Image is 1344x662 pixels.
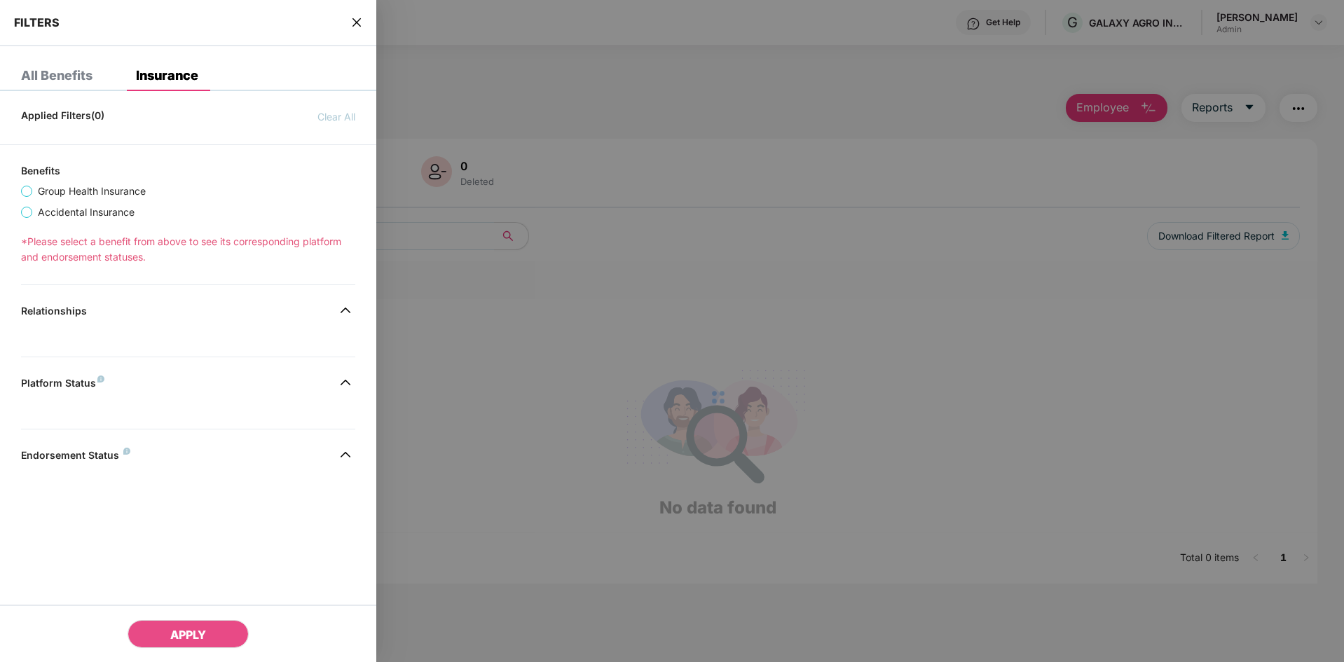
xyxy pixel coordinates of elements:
[21,235,341,263] span: *Please select a benefit from above to see its corresponding platform and endorsement statuses.
[14,15,60,29] span: FILTERS
[97,375,104,382] img: svg+xml;base64,PHN2ZyB4bWxucz0iaHR0cDovL3d3dy53My5vcmcvMjAwMC9zdmciIHdpZHRoPSI4IiBoZWlnaHQ9IjgiIH...
[317,109,355,125] span: Clear All
[334,371,357,394] img: svg+xml;base64,PHN2ZyB4bWxucz0iaHR0cDovL3d3dy53My5vcmcvMjAwMC9zdmciIHdpZHRoPSIzMiIgaGVpZ2h0PSIzMi...
[334,299,357,322] img: svg+xml;base64,PHN2ZyB4bWxucz0iaHR0cDovL3d3dy53My5vcmcvMjAwMC9zdmciIHdpZHRoPSIzMiIgaGVpZ2h0PSIzMi...
[21,69,92,83] div: All Benefits
[21,109,104,125] span: Applied Filters(0)
[21,377,104,394] div: Platform Status
[334,443,357,466] img: svg+xml;base64,PHN2ZyB4bWxucz0iaHR0cDovL3d3dy53My5vcmcvMjAwMC9zdmciIHdpZHRoPSIzMiIgaGVpZ2h0PSIzMi...
[128,620,249,648] button: APPLY
[21,305,87,322] div: Relationships
[32,205,140,220] span: Accidental Insurance
[136,69,198,83] div: Insurance
[123,448,130,455] img: svg+xml;base64,PHN2ZyB4bWxucz0iaHR0cDovL3d3dy53My5vcmcvMjAwMC9zdmciIHdpZHRoPSI4IiBoZWlnaHQ9IjgiIH...
[170,628,206,642] span: APPLY
[21,449,130,466] div: Endorsement Status
[32,184,151,199] span: Group Health Insurance
[351,15,362,29] span: close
